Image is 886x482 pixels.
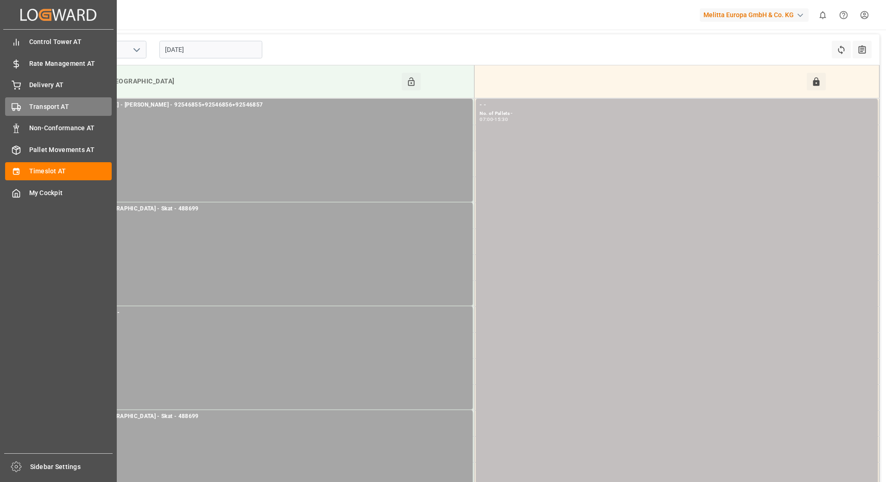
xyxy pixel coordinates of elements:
button: open menu [129,43,143,57]
div: No. of Pallets - [75,214,469,222]
div: Cofresco [GEOGRAPHIC_DATA] - Skat - 488699 [75,412,469,421]
a: Timeslot AT [5,162,112,180]
span: Pallet Movements AT [29,145,112,155]
span: Timeslot AT [29,166,112,176]
div: Cofresco [GEOGRAPHIC_DATA] - Skat - 488699 [75,204,469,214]
div: [PERSON_NAME] - [PERSON_NAME] - 92546855+92546856+92546857 [75,101,469,110]
div: Other - Others - - [75,308,469,317]
div: 15:30 [494,117,508,121]
button: show 0 new notifications [812,5,833,25]
a: Transport AT [5,97,112,115]
a: Delivery AT [5,76,112,94]
a: Rate Management AT [5,54,112,72]
span: Rate Management AT [29,59,112,69]
div: No. of Pallets - [75,317,469,325]
div: 07:00 [480,117,493,121]
span: Control Tower AT [29,37,112,47]
span: My Cockpit [29,188,112,198]
a: My Cockpit [5,184,112,202]
div: No. of Pallets - 45 [75,110,469,118]
div: - - [480,101,874,110]
input: DD-MM-YYYY [159,41,262,58]
a: Control Tower AT [5,33,112,51]
div: - [493,117,494,121]
button: Melitta Europa GmbH & Co. KG [700,6,812,24]
span: Delivery AT [29,80,112,90]
span: Non-Conformance AT [29,123,112,133]
div: No. of Pallets - [75,421,469,429]
button: Help Center [833,5,854,25]
a: Pallet Movements AT [5,140,112,159]
div: Inbound [GEOGRAPHIC_DATA] [77,73,402,90]
a: Non-Conformance AT [5,119,112,137]
div: Melitta Europa GmbH & Co. KG [700,8,809,22]
span: Transport AT [29,102,112,112]
span: Sidebar Settings [30,462,113,472]
div: No. of Pallets - [480,110,874,118]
